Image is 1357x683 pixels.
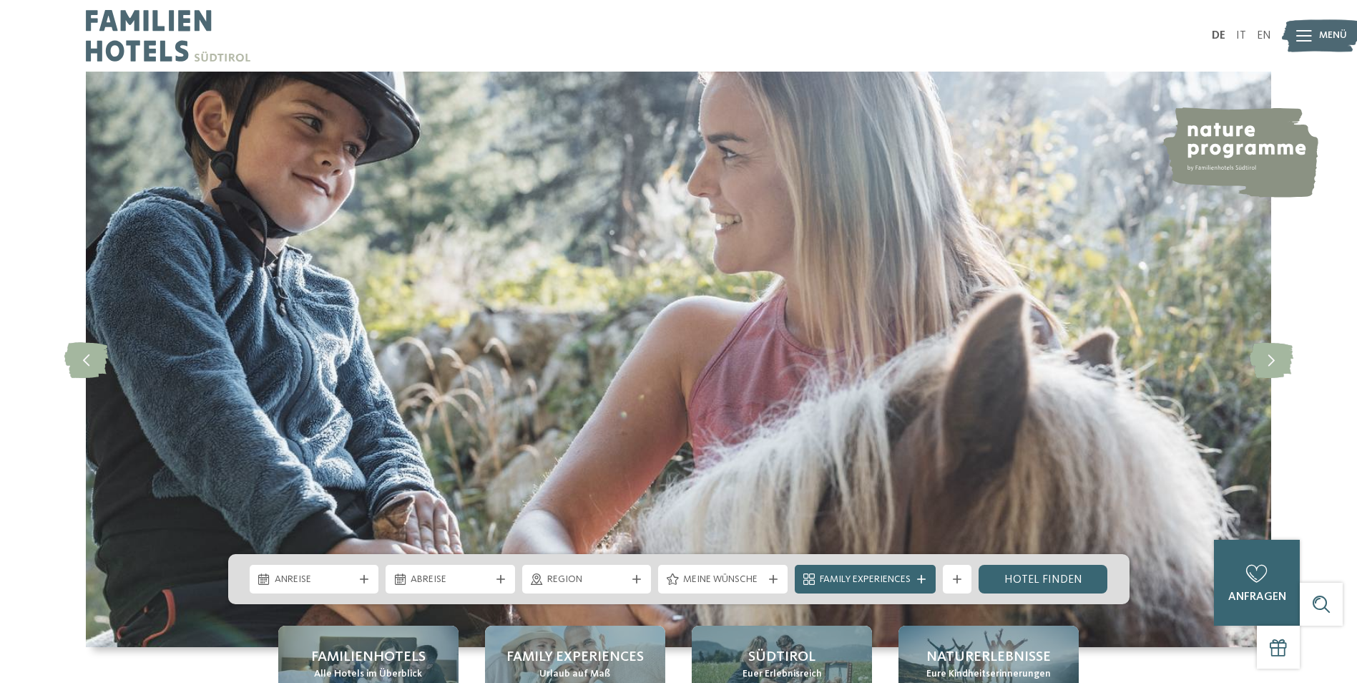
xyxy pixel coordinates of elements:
[314,667,422,682] span: Alle Hotels im Überblick
[1257,30,1271,42] a: EN
[506,647,644,667] span: Family Experiences
[539,667,610,682] span: Urlaub auf Maß
[820,573,911,587] span: Family Experiences
[743,667,822,682] span: Euer Erlebnisreich
[748,647,815,667] span: Südtirol
[926,667,1051,682] span: Eure Kindheitserinnerungen
[547,573,627,587] span: Region
[86,72,1271,647] img: Familienhotels Südtirol: The happy family places
[1212,30,1225,42] a: DE
[275,573,354,587] span: Anreise
[311,647,426,667] span: Familienhotels
[979,565,1108,594] a: Hotel finden
[1214,540,1300,626] a: anfragen
[1236,30,1246,42] a: IT
[1319,29,1347,43] span: Menü
[1228,591,1286,603] span: anfragen
[683,573,763,587] span: Meine Wünsche
[926,647,1051,667] span: Naturerlebnisse
[1161,107,1318,198] img: nature programme by Familienhotels Südtirol
[411,573,490,587] span: Abreise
